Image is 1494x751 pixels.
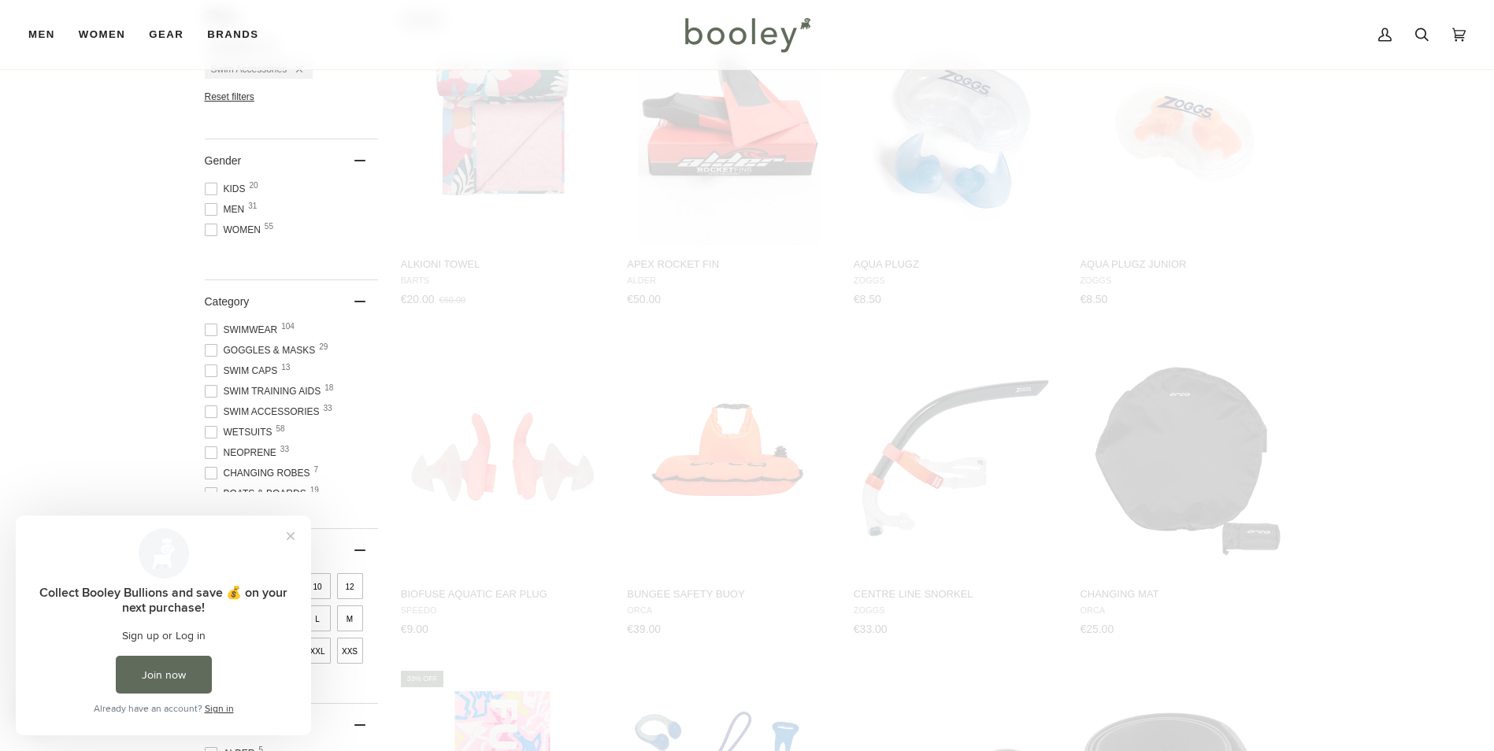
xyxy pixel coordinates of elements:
span: Size: 12 [337,573,363,599]
span: Men [28,27,55,43]
span: Size: XXL [305,638,331,664]
span: 55 [265,223,273,231]
span: 31 [248,202,257,210]
span: Brands [207,27,258,43]
span: Kids [205,182,250,196]
span: Women [79,27,125,43]
span: Women [205,223,265,237]
span: 104 [281,323,295,331]
span: 13 [281,364,290,372]
span: Gear [149,27,184,43]
span: Changing Robes [205,466,315,480]
iframe: Loyalty program pop-up with offers and actions [16,516,311,735]
span: 19 [310,486,319,494]
span: 20 [250,182,258,190]
span: Reset filters [205,91,254,102]
span: 18 [324,384,333,392]
span: 29 [319,343,328,351]
span: Gender [205,154,242,167]
span: Wetsuits [205,425,277,439]
span: 33 [280,446,289,453]
span: Neoprene [205,446,281,460]
span: 33 [324,405,332,412]
li: Reset filters [205,91,378,102]
span: Size: L [305,605,331,631]
span: Swimwear [205,323,283,337]
span: Category [205,295,250,308]
span: Boats & Boards [205,486,311,501]
span: Size: XXS [337,638,363,664]
img: Booley [678,12,816,57]
span: Swim Accessories [205,405,324,419]
span: Size: M [337,605,363,631]
span: 7 [314,466,319,474]
span: Men [205,202,250,216]
span: Swim Training Aids [205,384,326,398]
span: Size: 10 [305,573,331,599]
span: Swim Caps [205,364,283,378]
span: 58 [276,425,285,433]
span: Goggles & Masks [205,343,321,357]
